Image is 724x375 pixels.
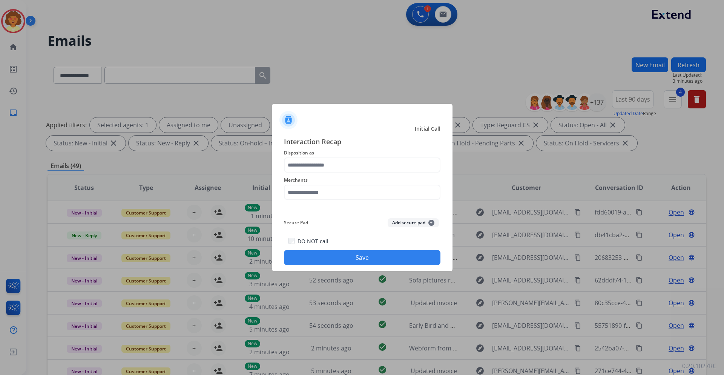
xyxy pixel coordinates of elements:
button: Add secure pad+ [388,218,439,227]
span: Merchants [284,176,440,185]
img: contactIcon [279,111,298,129]
span: + [428,220,434,226]
p: 0.20.1027RC [682,361,716,370]
label: DO NOT call [298,238,328,245]
span: Secure Pad [284,218,308,227]
span: Interaction Recap [284,136,440,148]
span: Initial Call [415,125,440,133]
button: Save [284,250,440,265]
span: Disposition as [284,148,440,157]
